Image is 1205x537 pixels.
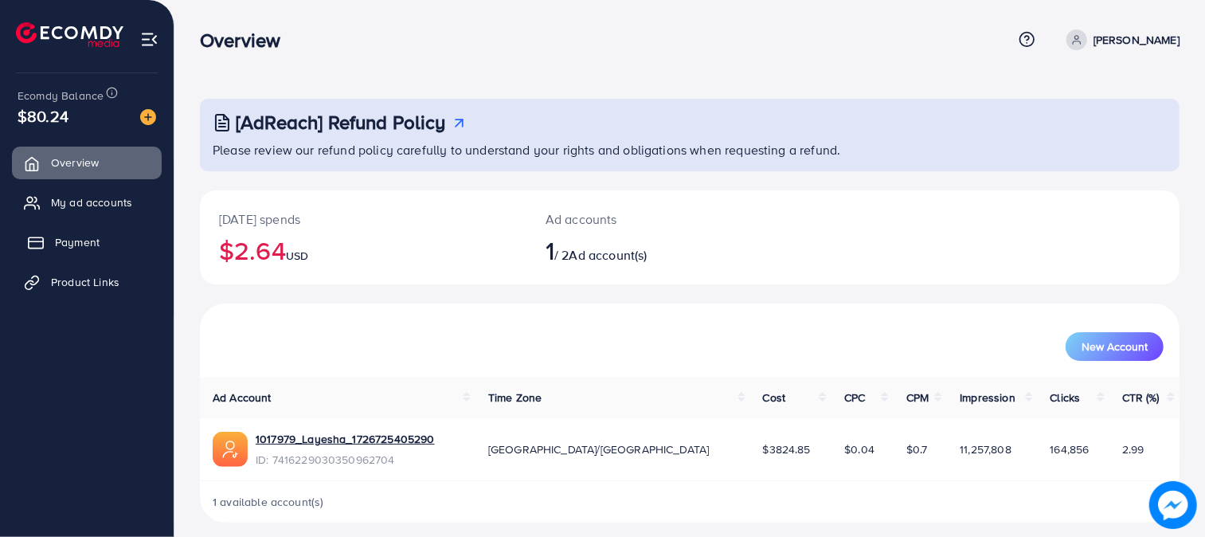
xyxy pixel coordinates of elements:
span: CPM [906,390,929,406]
span: Payment [55,234,100,250]
span: $80.24 [18,104,68,127]
a: 1017979_Layesha_1726725405290 [256,431,435,447]
span: 1 [546,232,554,268]
button: New Account [1066,332,1164,361]
span: Product Links [51,274,119,290]
span: New Account [1082,341,1148,352]
span: $0.04 [844,441,874,457]
h3: Overview [200,29,293,52]
h3: [AdReach] Refund Policy [236,111,446,134]
img: image [1149,481,1197,529]
span: My ad accounts [51,194,132,210]
a: My ad accounts [12,186,162,218]
span: $0.7 [906,441,928,457]
span: Ad account(s) [569,246,647,264]
span: Time Zone [488,390,542,406]
a: Payment [12,226,162,258]
a: Overview [12,147,162,178]
span: $3824.85 [763,441,811,457]
p: [PERSON_NAME] [1093,30,1180,49]
a: [PERSON_NAME] [1060,29,1180,50]
span: ID: 7416229030350962704 [256,452,435,468]
span: Clicks [1050,390,1081,406]
span: Cost [763,390,786,406]
span: 11,257,808 [960,441,1011,457]
span: 164,856 [1050,441,1090,457]
img: ic-ads-acc.e4c84228.svg [213,432,248,467]
span: Overview [51,155,99,171]
span: USD [286,248,308,264]
span: Ecomdy Balance [18,88,104,104]
h2: / 2 [546,235,753,265]
span: CPC [844,390,865,406]
span: CTR (%) [1122,390,1160,406]
img: menu [140,30,158,49]
h2: $2.64 [219,235,507,265]
span: Impression [960,390,1015,406]
span: [GEOGRAPHIC_DATA]/[GEOGRAPHIC_DATA] [488,441,710,457]
p: Ad accounts [546,210,753,229]
img: image [140,109,156,125]
span: Ad Account [213,390,272,406]
img: logo [16,22,123,47]
a: Product Links [12,266,162,298]
span: 2.99 [1122,441,1144,457]
span: 1 available account(s) [213,494,324,510]
p: [DATE] spends [219,210,507,229]
p: Please review our refund policy carefully to understand your rights and obligations when requesti... [213,140,1170,159]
